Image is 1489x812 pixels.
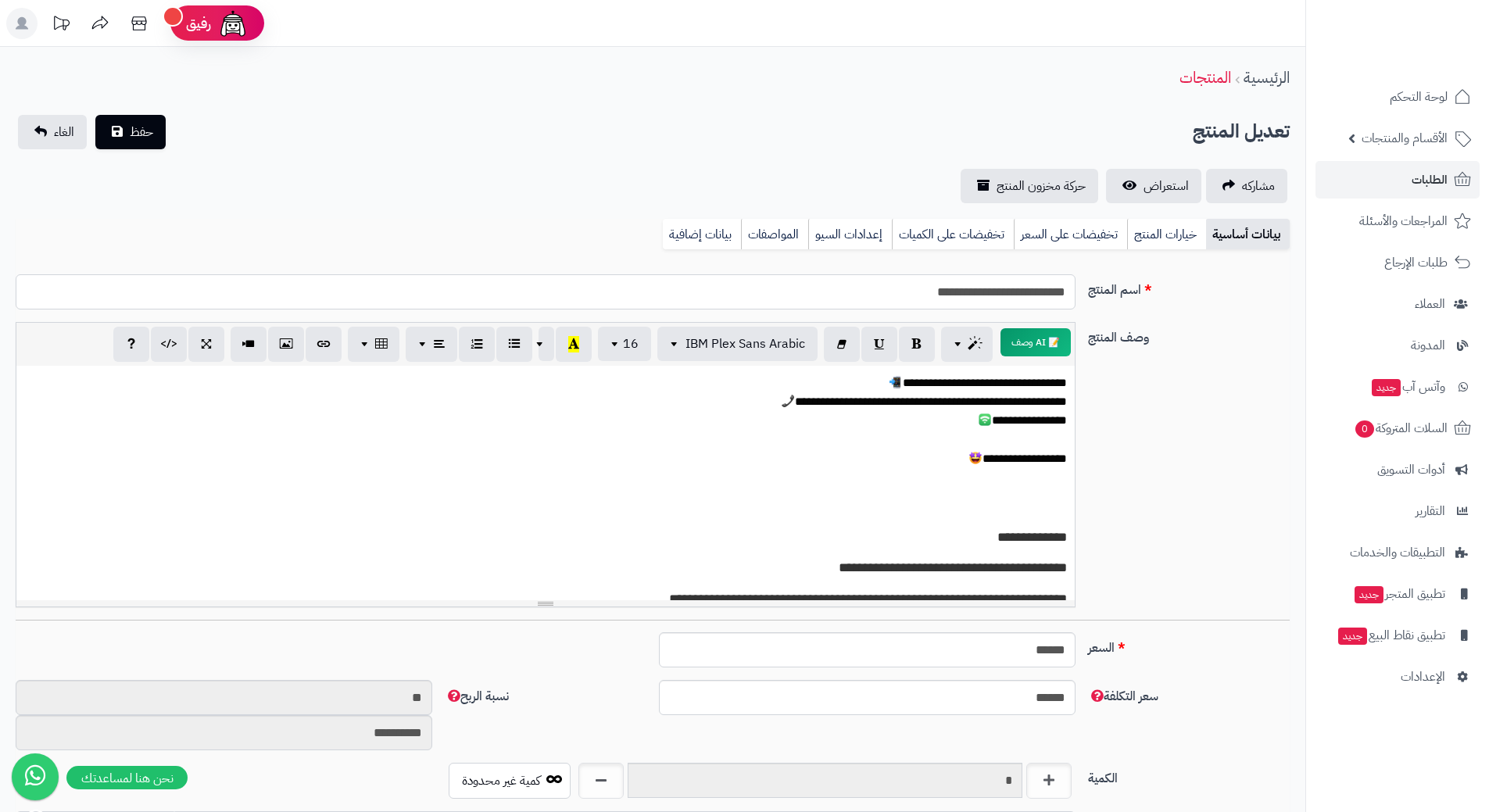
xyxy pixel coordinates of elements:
[1315,161,1480,199] a: الطلبات
[1370,376,1445,398] span: وآتس آب
[1315,410,1480,447] a: السلات المتروكة0
[663,219,741,250] a: بيانات إضافية
[54,123,74,141] span: الغاء
[1315,575,1480,613] a: تطبيق المتجرجديد
[1206,169,1287,203] a: مشاركه
[598,327,651,361] button: 16
[1412,169,1448,191] span: الطلبات
[1355,586,1383,603] span: جديد
[186,14,211,33] span: رفيق
[1244,66,1290,89] a: الرئيسية
[1338,628,1367,645] span: جديد
[1411,334,1445,356] span: المدونة
[1315,78,1480,116] a: لوحة التحكم
[1359,210,1448,232] span: المراجعات والأسئلة
[1082,632,1296,657] label: السعر
[1350,542,1445,563] span: التطبيقات والخدمات
[1415,293,1445,315] span: العملاء
[1127,219,1206,250] a: خيارات المنتج
[1000,328,1071,356] button: 📝 AI وصف
[1144,177,1189,195] span: استعراض
[1383,12,1474,45] img: logo-2.png
[1193,116,1290,148] h2: تعديل المنتج
[1179,66,1231,89] a: المنتجات
[1206,219,1290,250] a: بيانات أساسية
[1377,459,1445,481] span: أدوات التسويق
[1315,368,1480,406] a: وآتس آبجديد
[1315,285,1480,323] a: العملاء
[1362,127,1448,149] span: الأقسام والمنتجات
[1337,624,1445,646] span: تطبيق نقاط البيع
[1416,500,1445,522] span: التقارير
[657,327,818,361] button: IBM Plex Sans Arabic
[1372,379,1401,396] span: جديد
[1315,534,1480,571] a: التطبيقات والخدمات
[41,8,81,43] a: تحديثات المنصة
[1315,617,1480,654] a: تطبيق نقاط البيعجديد
[1390,86,1448,108] span: لوحة التحكم
[685,334,805,353] span: IBM Plex Sans Arabic
[741,219,808,250] a: المواصفات
[623,334,639,353] span: 16
[445,687,509,706] span: نسبة الربح
[892,219,1014,250] a: تخفيضات على الكميات
[1315,492,1480,530] a: التقارير
[1088,687,1158,706] span: سعر التكلفة
[1082,322,1296,347] label: وصف المنتج
[1242,177,1275,195] span: مشاركه
[1353,583,1445,605] span: تطبيق المتجر
[1315,202,1480,240] a: المراجعات والأسئلة
[217,8,249,39] img: ai-face.png
[130,123,153,141] span: حفظ
[1082,763,1296,788] label: الكمية
[1384,252,1448,274] span: طلبات الإرجاع
[808,219,892,250] a: إعدادات السيو
[1315,658,1480,696] a: الإعدادات
[18,115,87,149] a: الغاء
[961,169,1098,203] a: حركة مخزون المنتج
[95,115,166,149] button: حفظ
[1082,274,1296,299] label: اسم المنتج
[1315,451,1480,488] a: أدوات التسويق
[1401,666,1445,688] span: الإعدادات
[1354,417,1448,439] span: السلات المتروكة
[1315,244,1480,281] a: طلبات الإرجاع
[997,177,1086,195] span: حركة مخزون المنتج
[1014,219,1127,250] a: تخفيضات على السعر
[1106,169,1201,203] a: استعراض
[1315,327,1480,364] a: المدونة
[1355,420,1375,438] span: 0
